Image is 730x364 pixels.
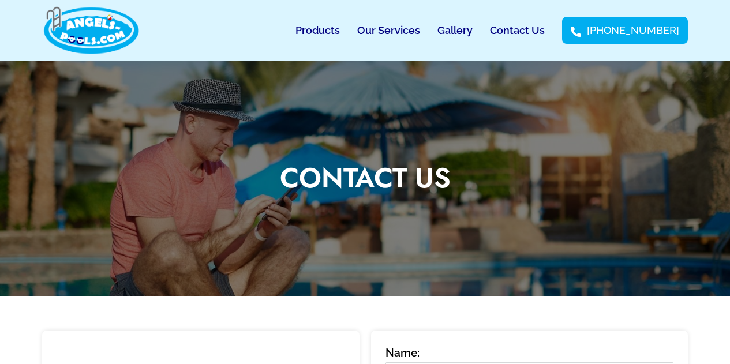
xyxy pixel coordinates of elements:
a: Contact Us [490,17,545,44]
nav: Menu [295,17,545,44]
a: [PHONE_NUMBER] [571,22,679,38]
span: [PHONE_NUMBER] [584,22,679,38]
a: Products [295,17,340,44]
a: Gallery [437,17,473,44]
h1: Contact Us [280,164,451,192]
span: Name: [385,345,420,361]
a: Our Services [357,17,420,44]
